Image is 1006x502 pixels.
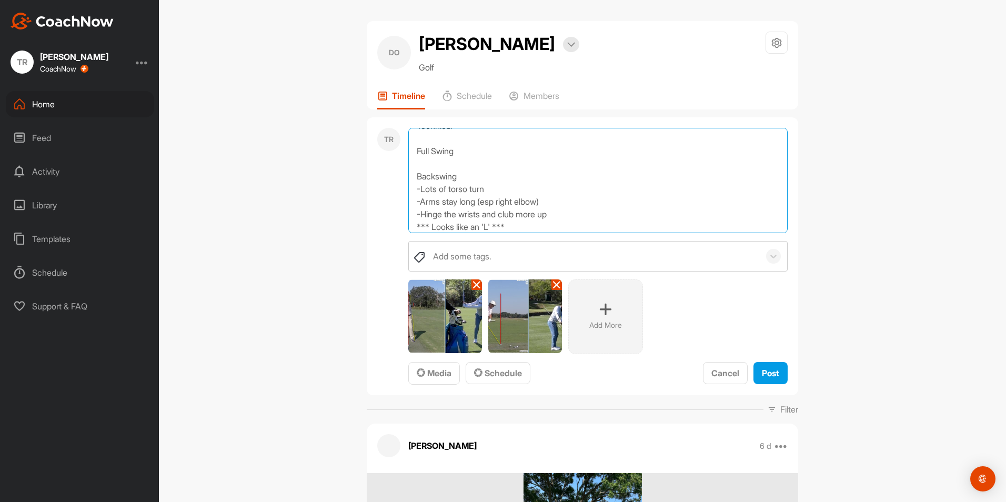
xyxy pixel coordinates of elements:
div: Library [6,192,154,218]
div: Activity [6,158,154,185]
img: arrow-down [567,42,575,47]
div: Add some tags. [433,250,491,263]
button: Media [408,362,460,385]
div: Templates [6,226,154,252]
div: DO [377,36,411,69]
div: Home [6,91,154,117]
div: [PERSON_NAME] [40,53,108,61]
button: Post [753,362,788,385]
button: Schedule [466,362,530,385]
button: Cancel [703,362,748,385]
img: image [408,279,482,353]
span: Media [417,368,451,378]
p: Add More [589,320,622,330]
img: image [488,279,562,353]
p: 6 d [760,441,771,451]
img: CoachNow [11,13,114,29]
div: TR [11,51,34,74]
span: Cancel [711,368,739,378]
p: Filter [780,403,798,416]
textarea: Technical Full Swing Backswing -Lots of torso turn -Arms stay long (esp right elbow) -Hinge the w... [408,128,788,233]
div: CoachNow [40,65,88,73]
p: Schedule [457,91,492,101]
p: [PERSON_NAME] [408,439,477,452]
p: Members [524,91,559,101]
div: Support & FAQ [6,293,154,319]
div: Open Intercom Messenger [970,466,995,491]
span: Post [762,368,779,378]
div: Schedule [6,259,154,286]
p: Golf [419,61,579,74]
span: Schedule [474,368,522,378]
div: Feed [6,125,154,151]
h2: [PERSON_NAME] [419,32,555,57]
div: TR [377,128,400,151]
p: Timeline [392,91,425,101]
